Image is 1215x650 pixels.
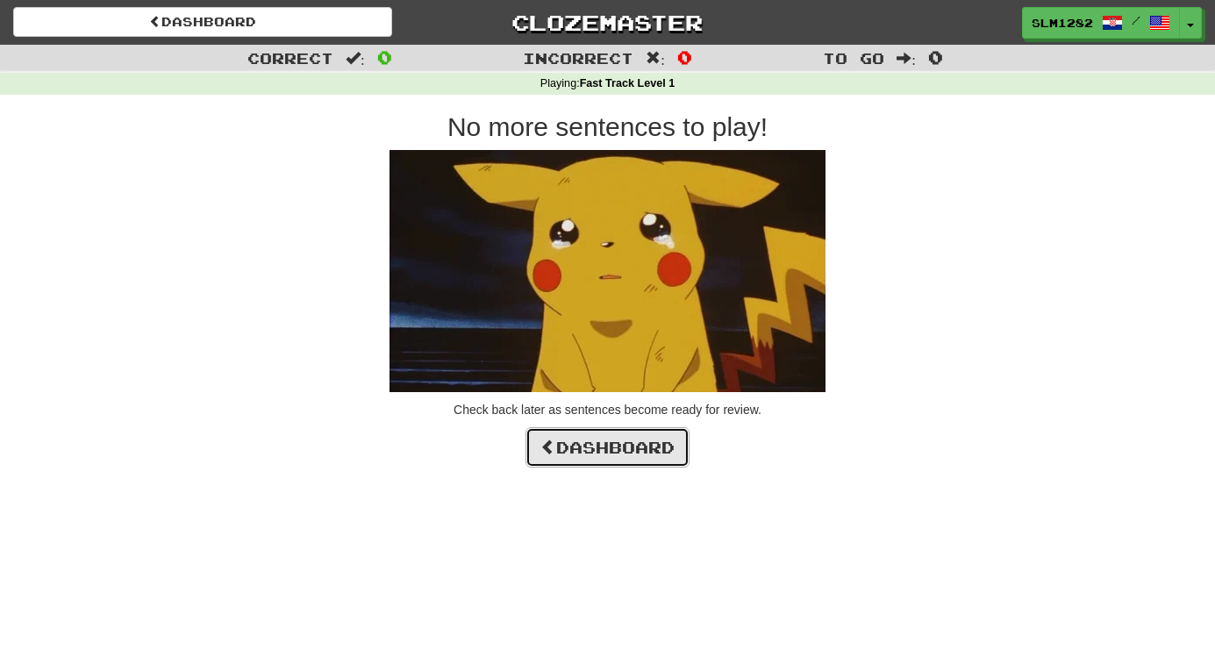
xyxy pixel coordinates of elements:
[897,51,916,66] span: :
[646,51,665,66] span: :
[418,7,797,38] a: Clozemaster
[247,49,333,67] span: Correct
[390,150,825,392] img: sad-pikachu.gif
[525,427,690,468] a: Dashboard
[580,77,675,89] strong: Fast Track Level 1
[1022,7,1180,39] a: slm1282 /
[1132,14,1140,26] span: /
[823,49,884,67] span: To go
[108,401,1108,418] p: Check back later as sentences become ready for review.
[523,49,633,67] span: Incorrect
[346,51,365,66] span: :
[677,46,692,68] span: 0
[108,112,1108,141] h2: No more sentences to play!
[928,46,943,68] span: 0
[1032,15,1093,31] span: slm1282
[377,46,392,68] span: 0
[13,7,392,37] a: Dashboard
